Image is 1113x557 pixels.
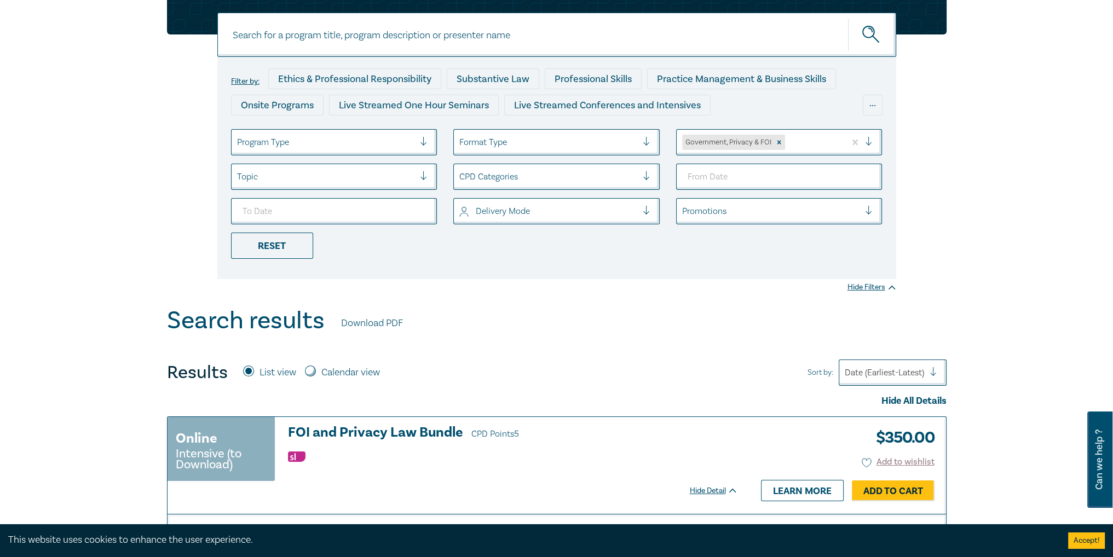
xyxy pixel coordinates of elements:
button: Add to wishlist [862,456,935,468]
label: Filter by: [231,77,259,86]
span: Sort by: [808,367,833,379]
div: ... [863,95,883,115]
img: Substantive Law [288,451,305,462]
div: Pre-Recorded Webcasts [410,121,536,142]
h1: Search results [167,306,325,335]
div: Reset [231,233,313,259]
div: Substantive Law [447,68,539,89]
input: Search for a program title, program description or presenter name [217,13,896,57]
div: Practice Management & Business Skills [647,68,836,89]
div: Hide Filters [847,282,896,293]
div: This website uses cookies to enhance the user experience. [8,533,1052,547]
div: Onsite Programs [231,95,324,115]
h3: $ 350.00 [868,425,935,450]
small: Intensive (to Download) [176,448,267,470]
input: select [682,205,684,217]
div: Live Streamed Conferences and Intensives [504,95,711,115]
a: Add to Cart [852,480,935,501]
span: CPD Points 5 [471,428,519,439]
div: Professional Skills [545,68,642,89]
div: Government, Privacy & FOI [682,135,773,150]
input: From Date [676,164,883,190]
a: FOI and Privacy Law Bundle CPD Points5 [288,425,738,442]
div: Remove Government, Privacy & FOI [773,135,785,150]
div: Live Streamed Practical Workshops [231,121,405,142]
h3: Online [176,428,217,448]
span: Can we help ? [1094,418,1104,501]
button: Accept cookies [1068,532,1105,549]
input: select [459,171,462,183]
input: Sort by [845,367,847,379]
label: List view [259,365,296,380]
input: select [459,136,462,148]
input: To Date [231,198,437,224]
div: National Programs [667,121,768,142]
input: select [237,136,239,148]
div: Ethics & Professional Responsibility [268,68,441,89]
a: Download PDF [341,316,403,330]
a: Learn more [761,480,844,501]
div: Live Streamed One Hour Seminars [329,95,499,115]
div: Hide All Details [167,394,947,408]
input: select [459,205,462,217]
input: select [237,171,239,183]
h3: FOI and Privacy Law Bundle [288,425,738,442]
input: select [787,136,789,148]
div: 10 CPD Point Packages [541,121,661,142]
div: Hide Detail [690,485,750,496]
h4: Results [167,362,228,384]
label: Calendar view [321,365,380,380]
